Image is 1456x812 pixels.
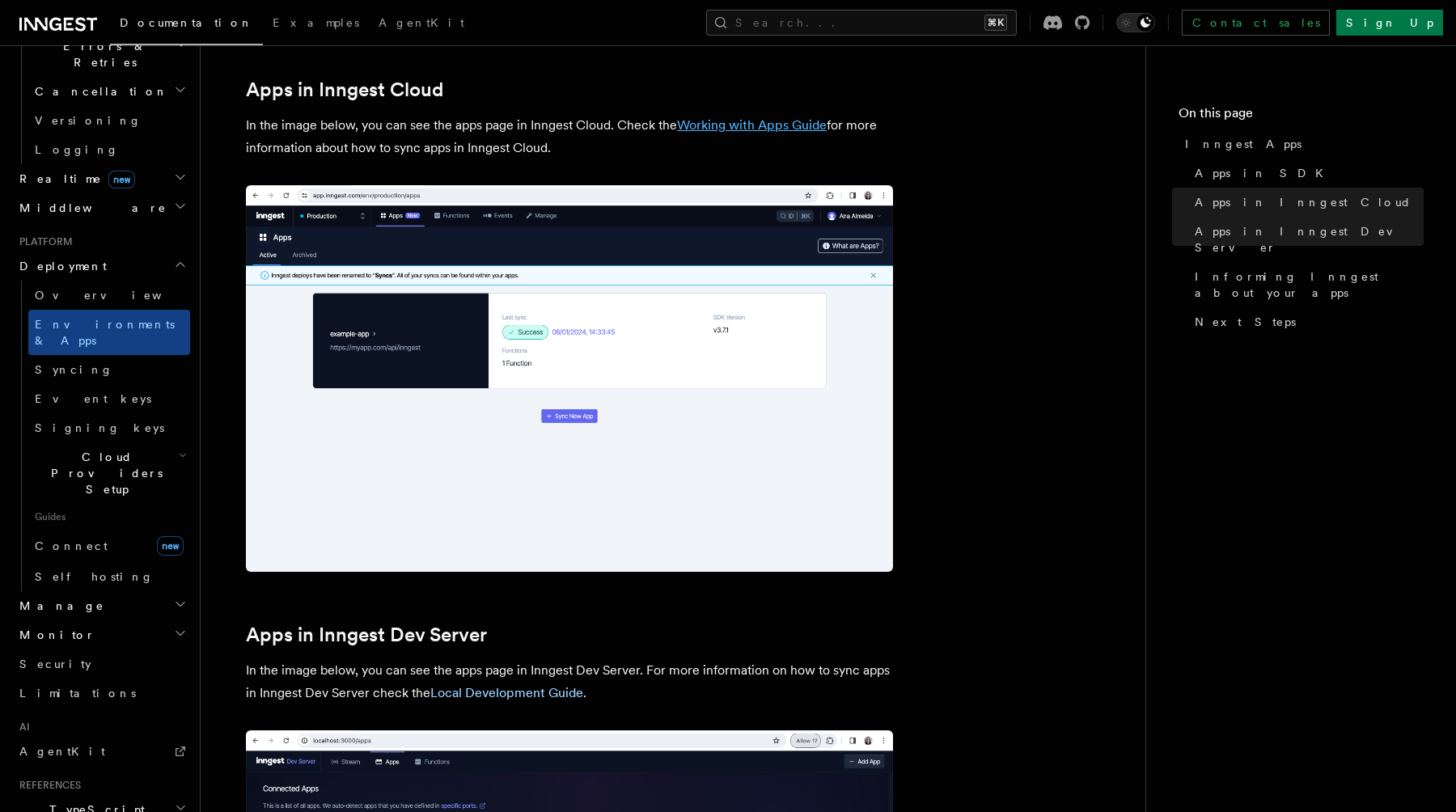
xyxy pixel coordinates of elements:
[1195,194,1412,210] span: Apps in Inngest Cloud
[13,737,190,766] a: AgentKit
[246,624,487,646] a: Apps in Inngest Dev Server
[19,687,136,700] span: Limitations
[19,658,91,670] span: Security
[13,627,95,643] span: Monitor
[35,570,154,583] span: Self hosting
[246,659,893,704] p: In the image below, you can see the apps page in Inngest Dev Server. For more information on how ...
[28,281,190,310] a: Overview
[108,171,135,188] span: new
[28,562,190,591] a: Self hosting
[246,78,443,101] a: Apps in Inngest Cloud
[1185,136,1302,152] span: Inngest Apps
[273,16,359,29] span: Examples
[28,384,190,413] a: Event keys
[28,32,190,77] button: Errors & Retries
[677,117,827,133] a: Working with Apps Guide
[246,185,893,573] img: Inngest Cloud screen with apps
[1336,10,1443,36] a: Sign Up
[13,200,167,216] span: Middleware
[984,15,1007,31] kbd: ⌘K
[13,591,190,620] button: Manage
[379,16,464,29] span: AgentKit
[28,449,179,497] span: Cloud Providers Setup
[28,310,190,355] a: Environments & Apps
[13,193,190,222] button: Middleware
[13,235,73,248] span: Platform
[1195,165,1333,181] span: Apps in SDK
[28,504,190,530] span: Guides
[35,318,175,347] span: Environments & Apps
[13,171,135,187] span: Realtime
[13,620,190,649] button: Monitor
[13,679,190,708] a: Limitations
[28,442,190,504] button: Cloud Providers Setup
[28,106,190,135] a: Versioning
[13,779,81,792] span: References
[706,10,1017,36] button: Search...⌘K
[110,5,263,45] a: Documentation
[369,5,474,44] a: AgentKit
[157,536,184,556] span: new
[13,281,190,591] div: Deployment
[1188,217,1424,262] a: Apps in Inngest Dev Server
[13,252,190,281] button: Deployment
[28,413,190,442] a: Signing keys
[28,355,190,384] a: Syncing
[28,530,190,562] a: Connectnew
[1182,10,1330,36] a: Contact sales
[1116,13,1155,32] button: Toggle dark mode
[19,745,105,758] span: AgentKit
[28,83,168,99] span: Cancellation
[35,114,142,127] span: Versioning
[246,114,893,159] p: In the image below, you can see the apps page in Inngest Cloud. Check the for more information ab...
[35,289,201,302] span: Overview
[1195,269,1424,301] span: Informing Inngest about your apps
[28,38,176,70] span: Errors & Retries
[1179,104,1424,129] h4: On this page
[430,685,583,700] a: Local Development Guide
[1179,129,1424,159] a: Inngest Apps
[35,392,151,405] span: Event keys
[13,164,190,193] button: Realtimenew
[35,143,119,156] span: Logging
[28,77,190,106] button: Cancellation
[1188,262,1424,307] a: Informing Inngest about your apps
[1195,314,1296,330] span: Next Steps
[35,363,113,376] span: Syncing
[13,721,30,734] span: AI
[1188,307,1424,336] a: Next Steps
[35,421,164,434] span: Signing keys
[28,135,190,164] a: Logging
[120,16,253,29] span: Documentation
[35,539,108,552] span: Connect
[1188,159,1424,188] a: Apps in SDK
[13,598,104,614] span: Manage
[13,258,107,274] span: Deployment
[263,5,369,44] a: Examples
[1195,223,1424,256] span: Apps in Inngest Dev Server
[13,649,190,679] a: Security
[1188,188,1424,217] a: Apps in Inngest Cloud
